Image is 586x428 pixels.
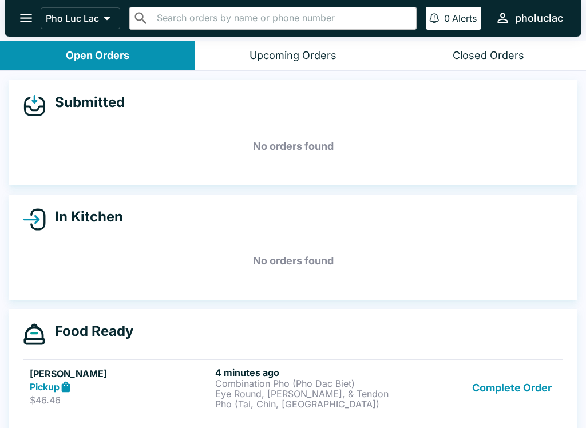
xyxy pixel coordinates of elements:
p: 0 [444,13,450,24]
button: Pho Luc Lac [41,7,120,29]
h5: No orders found [23,126,563,167]
h5: [PERSON_NAME] [30,367,211,381]
div: Open Orders [66,49,129,62]
p: Eye Round, [PERSON_NAME], & Tendon Pho (Tai, Chin, [GEOGRAPHIC_DATA]) [215,389,396,409]
a: [PERSON_NAME]Pickup$46.464 minutes agoCombination Pho (Pho Dac Biet)Eye Round, [PERSON_NAME], & T... [23,359,563,416]
button: Complete Order [468,367,556,409]
h5: No orders found [23,240,563,282]
input: Search orders by name or phone number [153,10,411,26]
div: pholuclac [515,11,563,25]
h4: In Kitchen [46,208,123,225]
p: Alerts [452,13,477,24]
button: open drawer [11,3,41,33]
p: $46.46 [30,394,211,406]
h4: Submitted [46,94,125,111]
button: pholuclac [490,6,568,30]
p: Combination Pho (Pho Dac Biet) [215,378,396,389]
div: Upcoming Orders [250,49,336,62]
h6: 4 minutes ago [215,367,396,378]
div: Closed Orders [453,49,524,62]
strong: Pickup [30,381,60,393]
h4: Food Ready [46,323,133,340]
p: Pho Luc Lac [46,13,99,24]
